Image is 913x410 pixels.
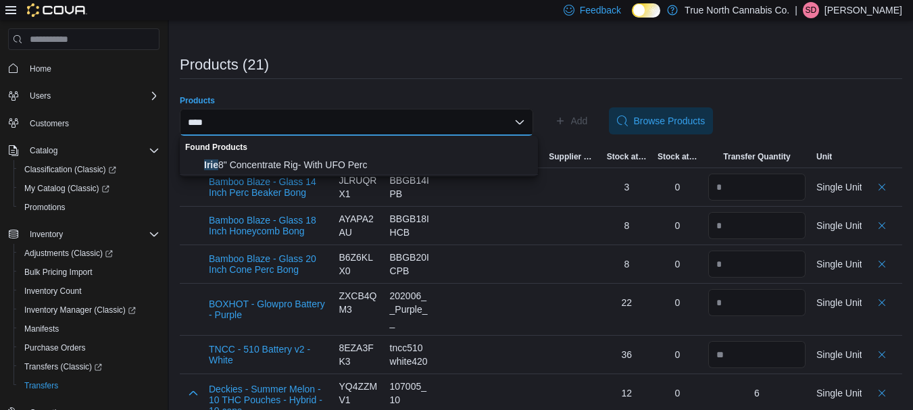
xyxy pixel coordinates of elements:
div: Single Unit [816,219,862,232]
div: Sully Devine [803,2,819,18]
img: Cova [27,3,87,17]
div: 36 [607,348,647,361]
span: Transfers [24,380,58,391]
div: 6 [754,386,760,400]
button: Add [549,107,593,134]
span: Users [24,88,159,104]
span: Inventory Manager (Classic) [24,305,136,315]
span: Classification (Classic) [19,161,159,178]
a: Customers [24,116,74,132]
div: 8 [607,219,647,232]
button: Delete count [874,347,890,363]
span: Manifests [19,321,159,337]
span: Transfers (Classic) [24,361,102,372]
p: True North Cannabis Co. [685,2,789,18]
span: Catalog [24,143,159,159]
a: Home [24,61,57,77]
button: Bamboo Blaze - Glass 14 Inch Perc Beaker Bong [209,176,328,198]
span: Transfer Quantity [723,151,790,162]
button: Catalog [3,141,165,160]
div: Single Unit [816,348,862,361]
a: Inventory Count [19,283,87,299]
span: Users [30,91,51,101]
div: 0 [658,348,697,361]
span: Inventory Count [24,286,82,297]
button: Delete count [874,256,890,272]
div: 3 [607,180,647,194]
span: Inventory Count [19,283,159,299]
button: Stock at Source [601,146,652,168]
button: Inventory [3,225,165,244]
p: | [795,2,797,18]
span: Promotions [24,202,66,213]
button: Home [3,58,165,78]
div: Choose from the following options [180,136,538,175]
span: Inventory Manager (Classic) [19,302,159,318]
span: Bulk Pricing Import [24,267,93,278]
span: Customers [24,115,159,132]
div: Single Unit [816,180,862,194]
a: Manifests [19,321,64,337]
span: Home [24,59,159,76]
input: Dark Mode [632,3,660,18]
span: My Catalog (Classic) [24,183,109,194]
div: ZXCB4QM3 [339,289,378,316]
span: Stock at Destination [658,151,697,162]
span: Add [571,114,588,128]
button: BOXHOT - Glowpro Battery - Purple [209,299,328,320]
button: Delete count [874,217,890,234]
button: Close list of options [514,117,525,128]
a: Classification (Classic) [19,161,122,178]
div: 8 [607,257,647,271]
button: Bamboo Blaze - Glass 20 Inch Cone Perc Bong [209,253,328,275]
button: Users [3,86,165,105]
div: 12 [607,386,647,400]
span: Purchase Orders [24,342,86,353]
button: Browse Products [609,107,713,134]
h3: Products (21) [180,57,269,73]
a: My Catalog (Classic) [14,179,165,198]
label: Products [180,95,215,106]
a: Purchase Orders [19,340,91,356]
span: Customers [30,118,69,129]
a: My Catalog (Classic) [19,180,115,197]
div: BBGB14IPB [390,174,430,201]
div: Single Unit [816,296,862,309]
button: Unit [811,146,862,168]
div: 202006__Purple__ [390,289,430,330]
span: SD [806,2,817,18]
div: Single Unit [816,386,862,400]
div: BBGB20ICPB [390,251,430,278]
div: JLRUQRX1 [339,174,378,201]
button: TNCC - 510 Battery v2 - White [209,344,328,365]
span: Home [30,63,51,74]
button: Delete count [874,294,890,311]
span: Browse Products [633,114,705,128]
button: Stock at Destination [652,146,703,168]
span: Adjustments (Classic) [19,245,159,261]
span: Unit [816,151,832,162]
div: 0 [658,386,697,400]
div: AYAPA2AU [339,212,378,239]
button: Transfers [14,376,165,395]
span: Promotions [19,199,159,215]
a: Transfers (Classic) [19,359,107,375]
div: 0 [658,180,697,194]
div: tncc510white420 [390,341,430,368]
div: YQ4ZZMV1 [339,380,378,407]
button: Purchase Orders [14,338,165,357]
div: BBGB18IHCB [390,212,430,239]
button: Delete count [874,385,890,401]
button: Bamboo Blaze - Glass 18 Inch Honeycomb Bong [209,215,328,236]
div: 0 [658,296,697,309]
span: Classification (Classic) [24,164,116,175]
span: Inventory [24,226,159,242]
button: Inventory [24,226,68,242]
a: Transfers [19,378,64,394]
button: Delete count [874,179,890,195]
button: Promotions [14,198,165,217]
div: 22 [607,296,647,309]
span: Inventory [30,229,63,240]
p: [PERSON_NAME] [824,2,902,18]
